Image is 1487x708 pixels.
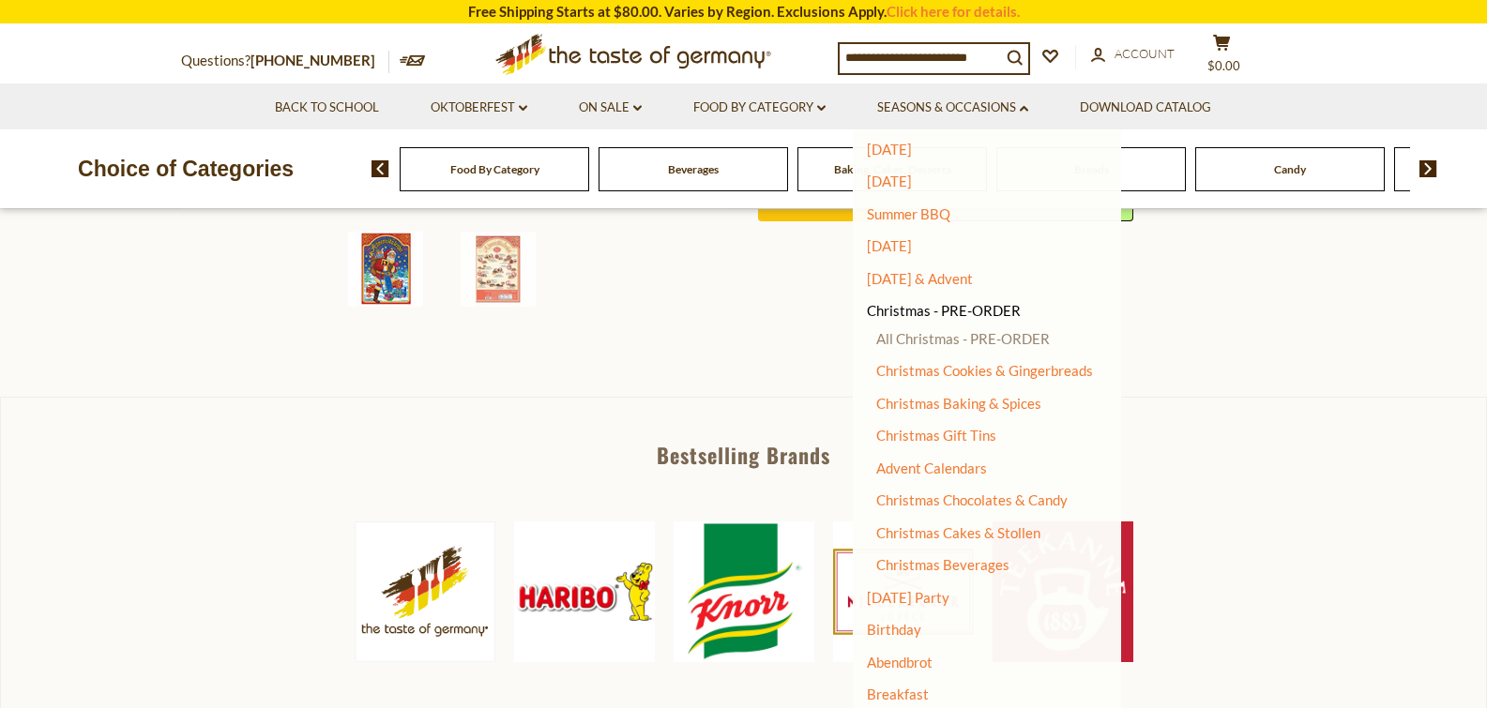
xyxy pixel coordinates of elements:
[867,297,1021,324] a: Christmas - PRE-ORDER
[355,521,495,661] img: The Taste of Germany
[1274,162,1306,176] a: Candy
[1419,160,1437,177] img: next arrow
[867,685,929,702] a: Breakfast
[1207,58,1240,73] span: $0.00
[450,162,539,176] a: Food By Category
[1091,44,1175,65] a: Account
[372,160,389,177] img: previous arrow
[579,98,642,118] a: On Sale
[674,521,814,662] img: Knorr
[877,98,1028,118] a: Seasons & Occasions
[668,162,719,176] a: Beverages
[876,330,1050,347] a: All Christmas - PRE-ORDER
[181,49,389,73] p: Questions?
[348,232,423,307] img: Reber Santa Advent Calendar (front)
[1115,46,1175,61] span: Account
[876,556,1009,573] a: Christmas Beverages
[1080,98,1211,118] a: Download Catalog
[693,98,826,118] a: Food By Category
[876,491,1068,508] a: Christmas Chocolates & Candy
[275,98,379,118] a: Back to School
[867,173,912,189] a: [DATE]
[876,395,1041,412] a: Christmas Baking & Spices
[876,427,996,444] a: Christmas Gift Tins
[431,98,527,118] a: Oktoberfest
[867,205,950,222] a: Summer BBQ
[867,237,912,254] a: [DATE]
[461,232,536,307] img: Reber Santa Advent Calendar (back)
[867,621,921,638] a: Birthday
[876,459,987,476] a: Advent Calendars
[887,3,1020,20] a: Click here for details.
[1194,34,1251,81] button: $0.00
[1,444,1486,465] div: Bestselling Brands
[876,362,1093,379] a: Christmas Cookies & Gingerbreads
[834,162,951,176] a: Baking, Cakes, Desserts
[867,654,933,670] a: Abendbrot
[250,52,375,68] a: [PHONE_NUMBER]
[867,270,973,287] a: [DATE] & Advent
[876,524,1040,541] a: Christmas Cakes & Stollen
[867,589,949,606] a: [DATE] Party
[867,141,912,158] a: [DATE]
[833,521,974,662] img: Niederegger
[514,521,655,662] img: Haribo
